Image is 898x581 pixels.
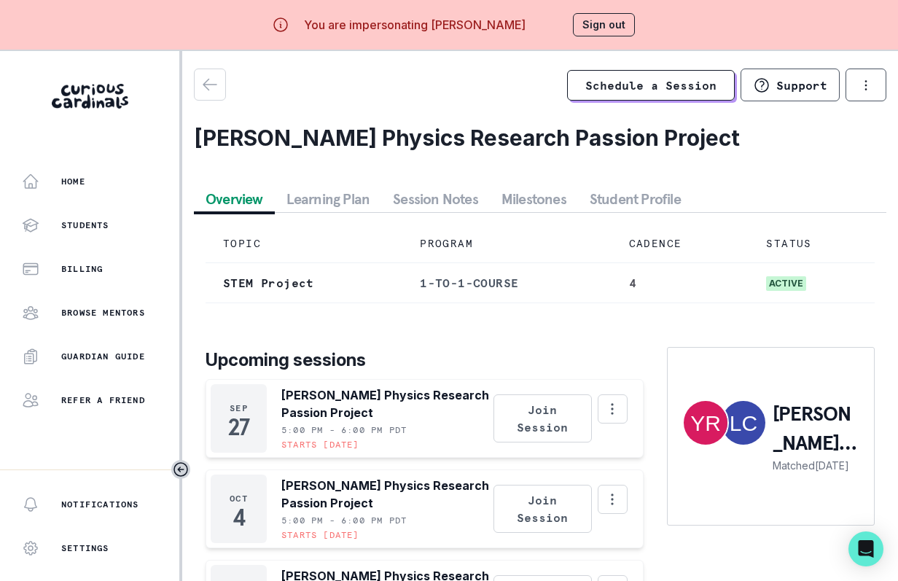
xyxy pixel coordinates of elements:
p: Matched [DATE] [773,458,859,473]
button: Toggle sidebar [171,460,190,479]
button: Join Session [493,394,593,442]
p: Billing [61,263,103,275]
button: Overview [194,186,275,212]
p: Students [61,219,109,231]
td: CADENCE [612,225,749,263]
p: Upcoming sessions [206,347,644,373]
td: PROGRAM [402,225,611,263]
a: Schedule a Session [567,70,735,101]
td: 4 [612,263,749,303]
button: Learning Plan [275,186,382,212]
p: 4 [233,510,245,525]
div: Open Intercom Messenger [848,531,883,566]
button: Milestones [490,186,578,212]
p: Refer a friend [61,394,145,406]
p: Support [776,78,827,93]
p: 5:00 PM - 6:00 PM PDT [281,424,407,436]
button: Sign out [573,13,635,36]
p: 27 [228,420,249,434]
button: Options [598,394,627,424]
button: Join Session [493,485,593,533]
p: Browse Mentors [61,307,145,319]
p: Oct [230,493,248,504]
p: Guardian Guide [61,351,145,362]
img: Curious Cardinals Logo [52,84,128,109]
button: Support [741,69,840,101]
p: Home [61,176,85,187]
td: 1-to-1-course [402,263,611,303]
p: Starts [DATE] [281,529,359,541]
button: options [846,69,886,101]
img: Yadukrishna Raghu [684,401,727,445]
p: [PERSON_NAME] Physics Research Passion Project [281,386,491,421]
td: STEM Project [206,263,402,303]
td: TOPIC [206,225,402,263]
button: Student Profile [578,186,692,212]
p: 5:00 PM - 6:00 PM PDT [281,515,407,526]
button: Session Notes [381,186,490,212]
p: Starts [DATE] [281,439,359,451]
p: Sep [230,402,248,414]
p: [PERSON_NAME] + [PERSON_NAME] [773,399,859,458]
span: active [766,276,806,291]
p: Notifications [61,499,139,510]
p: Settings [61,542,109,554]
img: Logan Lam-Chan [722,401,765,445]
p: You are impersonating [PERSON_NAME] [304,16,526,34]
p: [PERSON_NAME] Physics Research Passion Project [281,477,491,512]
button: Options [598,485,627,514]
h2: [PERSON_NAME] Physics Research Passion Project [194,125,886,151]
td: STATUS [749,225,875,263]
